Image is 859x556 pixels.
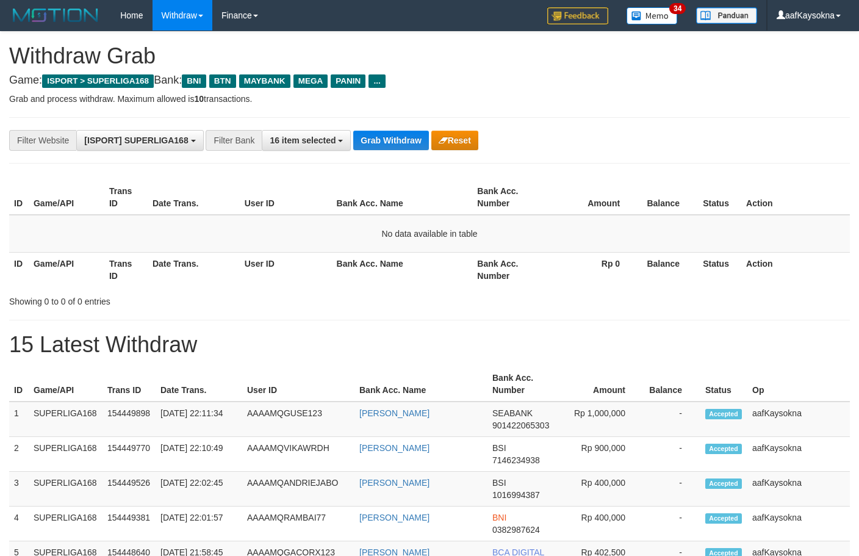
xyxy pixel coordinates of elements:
[29,252,104,287] th: Game/API
[492,478,506,488] span: BSI
[242,472,354,507] td: AAAAMQANDRIEJABO
[331,74,365,88] span: PANIN
[354,367,487,402] th: Bank Acc. Name
[156,402,242,437] td: [DATE] 22:11:34
[353,131,428,150] button: Grab Withdraw
[705,409,742,419] span: Accepted
[9,367,29,402] th: ID
[644,472,700,507] td: -
[29,402,102,437] td: SUPERLIGA168
[9,130,76,151] div: Filter Website
[644,402,700,437] td: -
[242,367,354,402] th: User ID
[492,421,549,430] span: Copy 901422065303 to clipboard
[29,507,102,541] td: SUPERLIGA168
[472,180,548,215] th: Bank Acc. Number
[242,437,354,472] td: AAAAMQVIKAWRDH
[9,291,349,308] div: Showing 0 to 0 of 0 entries
[102,402,156,437] td: 154449898
[644,507,700,541] td: -
[240,180,332,215] th: User ID
[548,252,638,287] th: Rp 0
[492,490,540,500] span: Copy 1016994387 to clipboard
[182,74,206,88] span: BNI
[156,437,242,472] td: [DATE] 22:10:49
[627,7,678,24] img: Button%20Memo.svg
[239,74,290,88] span: MAYBANK
[102,507,156,541] td: 154449381
[487,367,559,402] th: Bank Acc. Number
[29,437,102,472] td: SUPERLIGA168
[559,367,644,402] th: Amount
[9,93,850,105] p: Grab and process withdraw. Maximum allowed is transactions.
[156,507,242,541] td: [DATE] 22:01:57
[9,215,850,253] td: No data available in table
[104,180,148,215] th: Trans ID
[148,252,240,287] th: Date Trans.
[644,367,700,402] th: Balance
[42,74,154,88] span: ISPORT > SUPERLIGA168
[156,367,242,402] th: Date Trans.
[104,252,148,287] th: Trans ID
[698,252,741,287] th: Status
[270,135,336,145] span: 16 item selected
[492,455,540,465] span: Copy 7146234938 to clipboard
[431,131,478,150] button: Reset
[29,180,104,215] th: Game/API
[148,180,240,215] th: Date Trans.
[29,367,102,402] th: Game/API
[669,3,686,14] span: 34
[559,507,644,541] td: Rp 400,000
[747,367,850,402] th: Op
[9,6,102,24] img: MOTION_logo.png
[747,437,850,472] td: aafKaysokna
[472,252,548,287] th: Bank Acc. Number
[102,472,156,507] td: 154449526
[359,443,429,453] a: [PERSON_NAME]
[705,444,742,454] span: Accepted
[559,472,644,507] td: Rp 400,000
[262,130,351,151] button: 16 item selected
[9,437,29,472] td: 2
[359,478,429,488] a: [PERSON_NAME]
[741,180,850,215] th: Action
[638,252,698,287] th: Balance
[548,180,638,215] th: Amount
[9,252,29,287] th: ID
[547,7,608,24] img: Feedback.jpg
[9,402,29,437] td: 1
[9,44,850,68] h1: Withdraw Grab
[242,402,354,437] td: AAAAMQGUSE123
[638,180,698,215] th: Balance
[741,252,850,287] th: Action
[492,525,540,535] span: Copy 0382987624 to clipboard
[29,472,102,507] td: SUPERLIGA168
[359,513,429,522] a: [PERSON_NAME]
[76,130,203,151] button: [ISPORT] SUPERLIGA168
[156,472,242,507] td: [DATE] 22:02:45
[102,437,156,472] td: 154449770
[9,507,29,541] td: 4
[559,437,644,472] td: Rp 900,000
[332,180,473,215] th: Bank Acc. Name
[84,135,188,145] span: [ISPORT] SUPERLIGA168
[206,130,262,151] div: Filter Bank
[9,74,850,87] h4: Game: Bank:
[492,408,533,418] span: SEABANK
[492,443,506,453] span: BSI
[242,507,354,541] td: AAAAMQRAMBAI77
[492,513,506,522] span: BNI
[240,252,332,287] th: User ID
[559,402,644,437] td: Rp 1,000,000
[747,472,850,507] td: aafKaysokna
[747,507,850,541] td: aafKaysokna
[209,74,236,88] span: BTN
[102,367,156,402] th: Trans ID
[705,478,742,489] span: Accepted
[9,180,29,215] th: ID
[368,74,385,88] span: ...
[9,333,850,357] h1: 15 Latest Withdraw
[359,408,429,418] a: [PERSON_NAME]
[293,74,328,88] span: MEGA
[747,402,850,437] td: aafKaysokna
